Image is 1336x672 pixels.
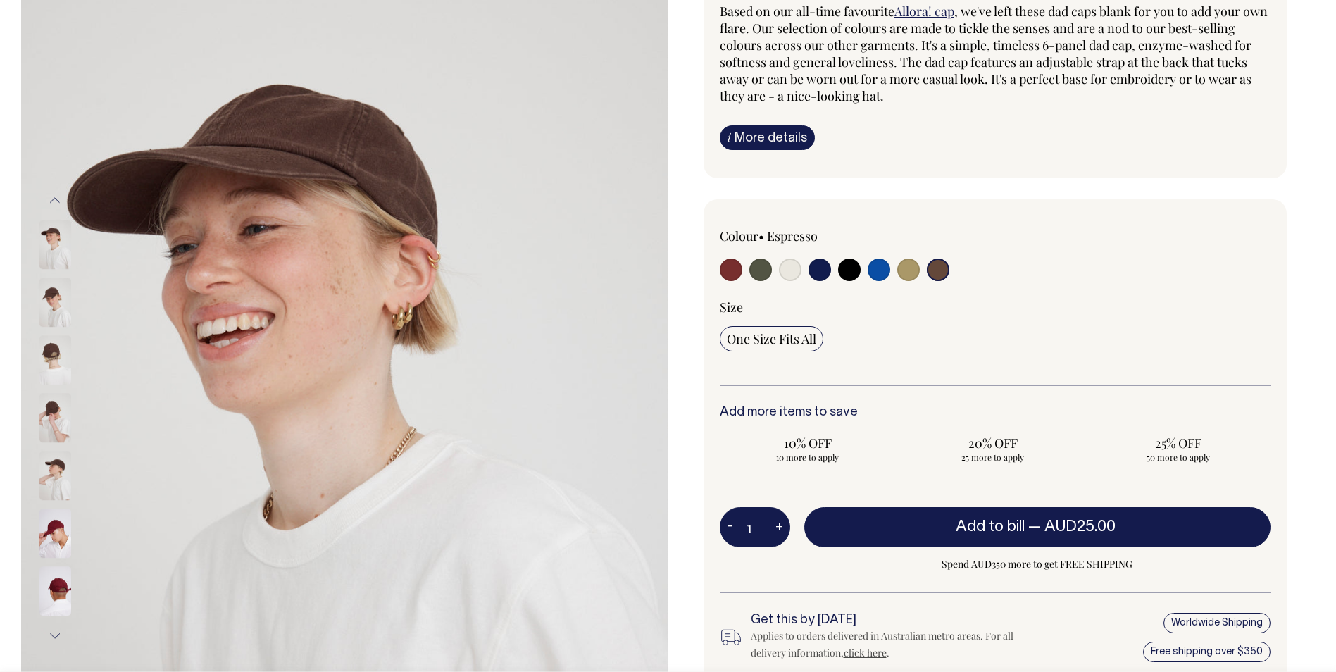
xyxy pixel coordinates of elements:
[728,130,731,144] span: i
[804,556,1271,573] span: Spend AUD350 more to get FREE SHIPPING
[720,3,1268,104] span: , we've left these dad caps blank for you to add your own flare. Our selection of colours are mad...
[758,228,764,244] span: •
[727,330,816,347] span: One Size Fits All
[720,326,823,351] input: One Size Fits All
[44,621,65,652] button: Next
[768,514,790,542] button: +
[39,278,71,328] img: espresso
[720,3,894,20] span: Based on our all-time favourite
[1097,435,1259,452] span: 25% OFF
[1090,430,1266,467] input: 25% OFF 50 more to apply
[727,435,889,452] span: 10% OFF
[39,452,71,501] img: espresso
[804,507,1271,547] button: Add to bill —AUD25.00
[720,228,940,244] div: Colour
[767,228,818,244] label: Espresso
[720,514,739,542] button: -
[904,430,1081,467] input: 20% OFF 25 more to apply
[1028,520,1119,534] span: —
[751,628,1020,661] div: Applies to orders delivered in Australian metro areas. For all delivery information, .
[1097,452,1259,463] span: 50 more to apply
[911,435,1074,452] span: 20% OFF
[39,394,71,443] img: espresso
[727,452,889,463] span: 10 more to apply
[956,520,1025,534] span: Add to bill
[44,185,65,216] button: Previous
[844,646,887,659] a: click here
[720,430,897,467] input: 10% OFF 10 more to apply
[911,452,1074,463] span: 25 more to apply
[720,299,1271,316] div: Size
[751,614,1020,628] h6: Get this by [DATE]
[720,125,815,150] a: iMore details
[39,220,71,270] img: espresso
[39,567,71,616] img: burgundy
[894,3,954,20] a: Allora! cap
[39,336,71,385] img: espresso
[1044,520,1116,534] span: AUD25.00
[720,406,1271,420] h6: Add more items to save
[39,509,71,559] img: burgundy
